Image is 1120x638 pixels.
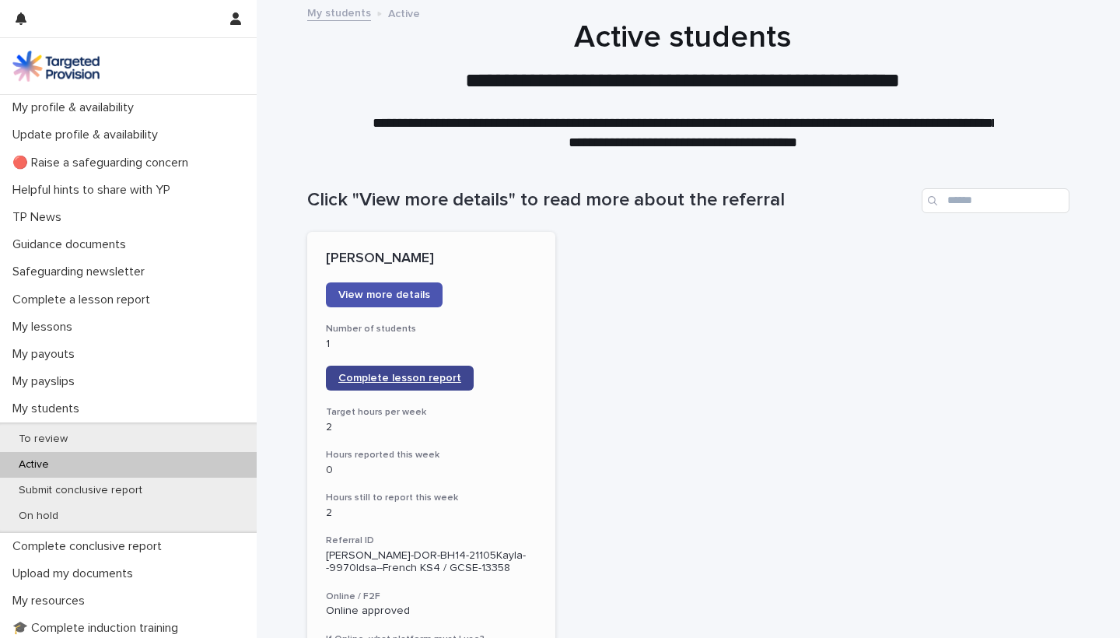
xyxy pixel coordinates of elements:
[307,189,915,212] h1: Click "View more details" to read more about the referral
[6,433,80,446] p: To review
[6,374,87,389] p: My payslips
[6,210,74,225] p: TP News
[6,401,92,416] p: My students
[326,549,537,576] p: [PERSON_NAME]-DOR-BH14-21105Kayla--9970Idsa--French KS4 / GCSE-13358
[6,621,191,636] p: 🎓 Complete induction training
[6,458,61,471] p: Active
[6,237,138,252] p: Guidance documents
[6,183,183,198] p: Helpful hints to share with YP
[6,156,201,170] p: 🔴 Raise a safeguarding concern
[6,293,163,307] p: Complete a lesson report
[326,605,537,618] p: Online approved
[6,100,146,115] p: My profile & availability
[338,289,430,300] span: View more details
[326,421,537,434] p: 2
[6,265,157,279] p: Safeguarding newsletter
[326,406,537,419] h3: Target hours per week
[326,282,443,307] a: View more details
[302,19,1064,56] h1: Active students
[6,128,170,142] p: Update profile & availability
[6,484,155,497] p: Submit conclusive report
[326,449,537,461] h3: Hours reported this week
[326,492,537,504] h3: Hours still to report this week
[326,323,537,335] h3: Number of students
[6,566,145,581] p: Upload my documents
[326,251,537,268] p: [PERSON_NAME]
[338,373,461,384] span: Complete lesson report
[12,51,100,82] img: M5nRWzHhSzIhMunXDL62
[326,366,474,391] a: Complete lesson report
[6,510,71,523] p: On hold
[6,320,85,335] p: My lessons
[326,535,537,547] h3: Referral ID
[307,3,371,21] a: My students
[326,591,537,603] h3: Online / F2F
[326,464,537,477] p: 0
[388,4,420,21] p: Active
[6,347,87,362] p: My payouts
[326,507,537,520] p: 2
[326,338,537,351] p: 1
[6,539,174,554] p: Complete conclusive report
[922,188,1069,213] input: Search
[6,594,97,608] p: My resources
